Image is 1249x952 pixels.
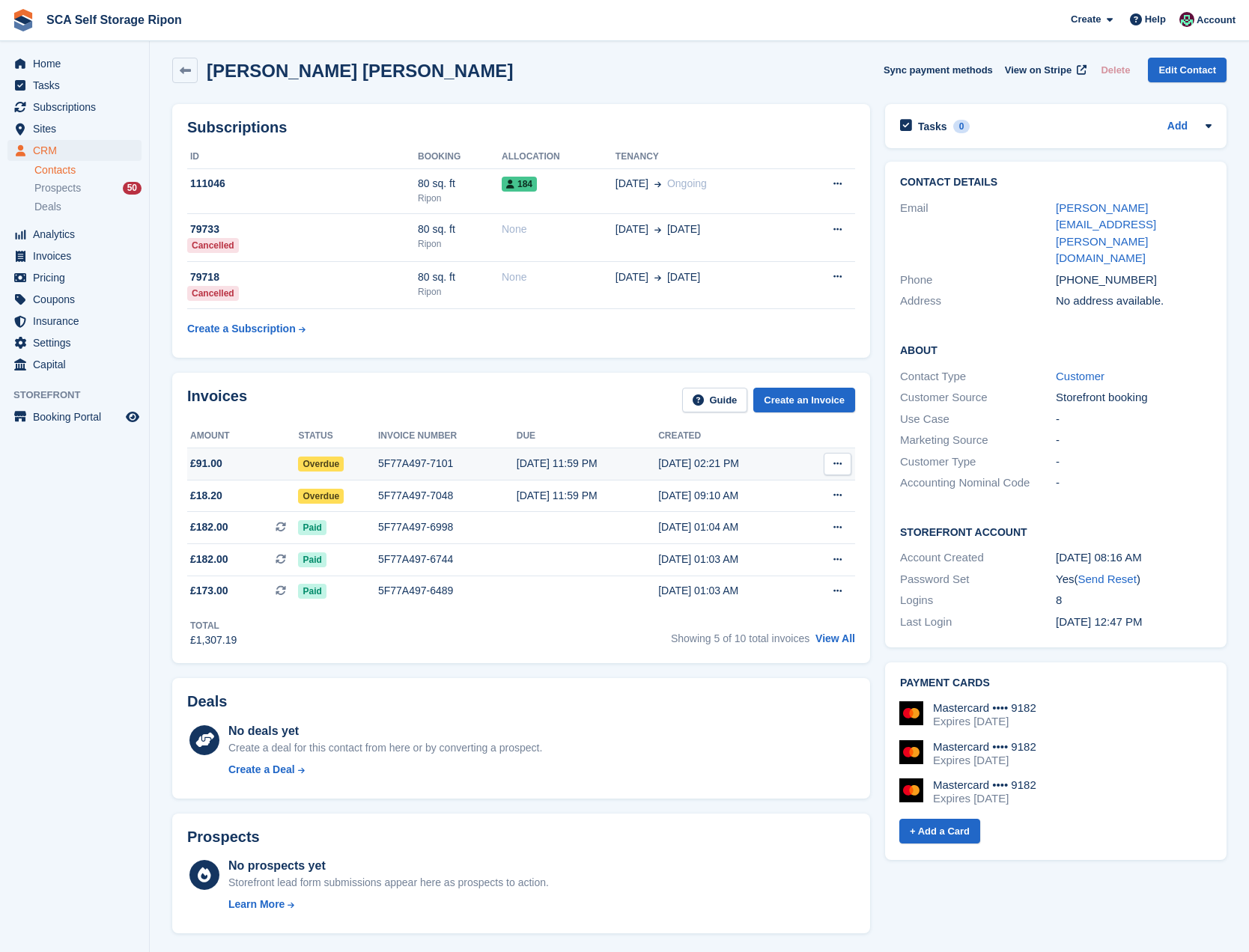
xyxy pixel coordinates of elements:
h2: Prospects [187,829,260,846]
a: menu [7,332,142,353]
a: Create a Deal [228,762,542,778]
div: [DATE] 02:21 PM [658,456,800,472]
h2: Invoices [187,388,247,412]
span: [DATE] [616,269,648,285]
div: [DATE] 09:10 AM [658,488,800,504]
div: 5F77A497-6998 [378,519,517,535]
div: Accounting Nominal Code [900,475,1056,492]
div: Expires [DATE] [933,715,1036,728]
div: 80 sq. ft [418,176,502,192]
a: Deals [34,199,142,215]
span: £18.20 [190,488,222,504]
span: [DATE] [667,222,700,237]
span: Paid [298,520,326,535]
span: Settings [33,332,123,353]
span: Pricing [33,267,123,288]
div: Create a Deal [228,762,295,778]
a: menu [7,267,142,288]
a: menu [7,140,142,161]
a: View All [815,632,855,644]
div: Mastercard •••• 9182 [933,778,1036,792]
a: menu [7,245,142,266]
span: Subscriptions [33,97,123,118]
span: Analytics [33,224,123,245]
span: Create [1071,12,1101,27]
div: Email [900,200,1056,267]
span: £182.00 [190,552,228,567]
div: [DATE] 01:04 AM [658,519,800,535]
span: Home [33,53,123,74]
div: Marketing Source [900,432,1056,449]
span: Tasks [33,75,123,96]
img: stora-icon-8386f47178a22dfd0bd8f6a31ec36ba5ce8667c1dd55bd0f319d3a0aa187defe.svg [12,9,34,31]
a: Send Reset [1078,573,1136,585]
span: [DATE] [616,176,648,192]
span: £173.00 [190,583,228,599]
h2: Payment cards [900,677,1212,689]
h2: Tasks [918,120,947,133]
div: No prospects yet [228,857,549,875]
a: Prospects 50 [34,180,142,196]
h2: Subscriptions [187,119,855,136]
div: Create a Subscription [187,321,296,337]
div: 5F77A497-7101 [378,456,517,472]
div: - [1056,411,1212,428]
div: Account Created [900,549,1056,567]
div: 5F77A497-6489 [378,583,517,599]
div: 79718 [187,269,418,285]
div: None [502,222,616,237]
a: + Add a Card [899,819,980,843]
div: Last Login [900,614,1056,631]
div: 79733 [187,222,418,237]
img: Sam Chapman [1179,12,1194,27]
div: Use Case [900,411,1056,428]
span: Paid [298,584,326,599]
span: Booking Portal [33,406,123,427]
a: menu [7,224,142,245]
span: Account [1197,13,1236,28]
div: [DATE] 11:59 PM [517,488,658,504]
h2: Deals [187,693,227,710]
div: - [1056,475,1212,492]
span: Ongoing [667,177,707,189]
div: Mastercard •••• 9182 [933,740,1036,754]
span: £91.00 [190,456,222,472]
span: CRM [33,140,123,161]
th: Allocation [502,145,616,169]
div: [PHONE_NUMBER] [1056,272,1212,289]
a: menu [7,53,142,74]
a: Preview store [124,408,142,426]
div: 8 [1056,592,1212,609]
a: [PERSON_NAME][EMAIL_ADDRESS][PERSON_NAME][DOMAIN_NAME] [1056,201,1156,265]
h2: [PERSON_NAME] [PERSON_NAME] [207,61,513,81]
div: Mastercard •••• 9182 [933,701,1036,715]
a: menu [7,75,142,96]
div: Password Set [900,571,1056,588]
a: Learn More [228,897,549,912]
span: Overdue [298,489,344,504]
h2: Storefront Account [900,524,1212,539]
a: menu [7,118,142,139]
th: Amount [187,424,298,448]
span: Sites [33,118,123,139]
span: Capital [33,354,123,375]
div: £1,307.19 [190,632,237,648]
div: Ripon [418,285,502,299]
th: Invoice number [378,424,517,448]
div: [DATE] 01:03 AM [658,552,800,567]
span: Deals [34,200,61,214]
div: Learn More [228,897,285,912]
div: 111046 [187,176,418,192]
div: - [1056,432,1212,449]
span: [DATE] [667,269,700,285]
h2: About [900,342,1212,357]
div: None [502,269,616,285]
button: Delete [1095,58,1136,82]
div: Customer Type [900,454,1056,471]
div: 0 [953,120,970,133]
a: SCA Self Storage Ripon [40,7,188,32]
div: [DATE] 08:16 AM [1056,549,1212,567]
span: Insurance [33,311,123,332]
time: 2025-08-25 11:47:40 UTC [1056,615,1143,628]
th: Due [517,424,658,448]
